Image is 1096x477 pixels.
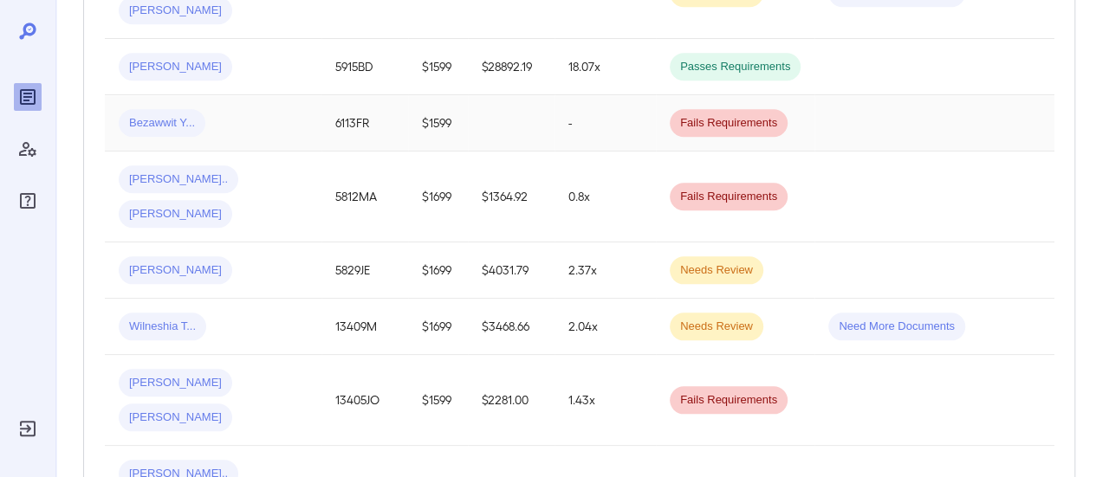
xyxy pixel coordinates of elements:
div: FAQ [14,187,42,215]
td: $1699 [408,242,468,299]
td: $1599 [408,39,468,95]
span: [PERSON_NAME].. [119,171,238,188]
td: 6113FR [321,95,408,151]
td: 2.37x [554,242,656,299]
span: [PERSON_NAME] [119,375,232,391]
td: 13409M [321,299,408,355]
td: 2.04x [554,299,656,355]
td: 1.43x [554,355,656,446]
td: $3468.66 [468,299,554,355]
span: [PERSON_NAME] [119,206,232,222]
span: Fails Requirements [670,392,788,409]
span: Wilneshia T... [119,319,206,335]
td: $28892.19 [468,39,554,95]
div: Manage Users [14,135,42,163]
td: 5812MA [321,151,408,242]
span: [PERSON_NAME] [119,3,232,19]
td: $1699 [408,151,468,242]
span: Need More Documents [828,319,965,335]
span: Passes Requirements [670,59,801,75]
td: 5915BD [321,39,408,95]
td: 5829JE [321,242,408,299]
span: [PERSON_NAME] [119,262,232,279]
td: 13405JO [321,355,408,446]
span: Fails Requirements [670,115,788,132]
td: 18.07x [554,39,656,95]
td: $4031.79 [468,242,554,299]
span: [PERSON_NAME] [119,409,232,426]
td: $1599 [408,95,468,151]
span: Needs Review [670,319,763,335]
td: - [554,95,656,151]
td: $2281.00 [468,355,554,446]
div: Reports [14,83,42,111]
span: Fails Requirements [670,189,788,205]
span: Bezawwit Y... [119,115,205,132]
div: Log Out [14,415,42,442]
span: Needs Review [670,262,763,279]
span: [PERSON_NAME] [119,59,232,75]
td: $1699 [408,299,468,355]
td: 0.8x [554,151,656,242]
td: $1364.92 [468,151,554,242]
td: $1599 [408,355,468,446]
